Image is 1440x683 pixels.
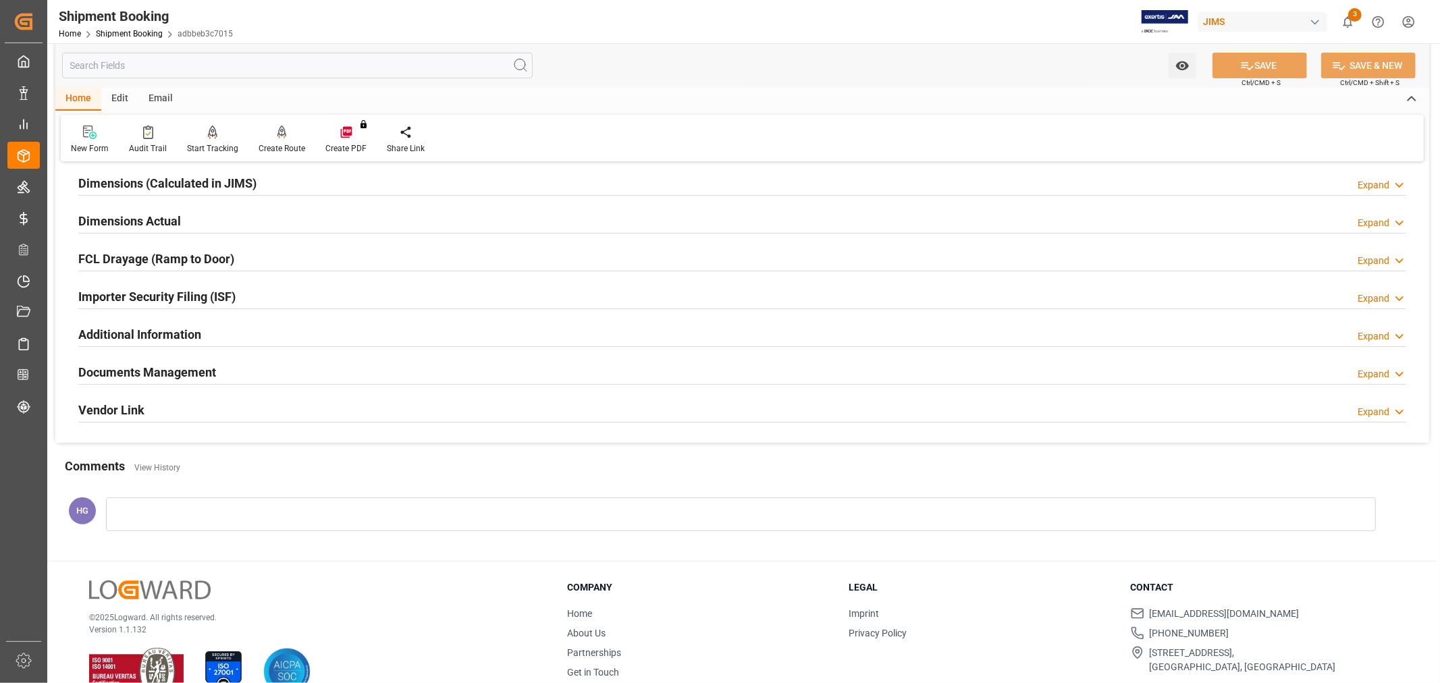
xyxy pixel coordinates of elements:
[78,288,236,306] h2: Importer Security Filing (ISF)
[89,624,533,636] p: Version 1.1.132
[1242,78,1281,88] span: Ctrl/CMD + S
[89,611,533,624] p: © 2025 Logward. All rights reserved.
[1321,53,1416,78] button: SAVE & NEW
[567,667,619,678] a: Get in Touch
[1198,9,1333,34] button: JIMS
[1358,367,1389,381] div: Expand
[1358,329,1389,344] div: Expand
[1212,53,1307,78] button: SAVE
[567,647,621,658] a: Partnerships
[849,580,1113,595] h3: Legal
[76,506,88,516] span: HG
[567,608,592,619] a: Home
[59,29,81,38] a: Home
[71,142,109,155] div: New Form
[138,88,183,111] div: Email
[1169,53,1196,78] button: open menu
[1340,78,1399,88] span: Ctrl/CMD + Shift + S
[1198,12,1327,32] div: JIMS
[78,212,181,230] h2: Dimensions Actual
[134,463,180,472] a: View History
[187,142,238,155] div: Start Tracking
[567,580,832,595] h3: Company
[129,142,167,155] div: Audit Trail
[1358,178,1389,192] div: Expand
[1150,626,1229,640] span: [PHONE_NUMBER]
[1333,7,1363,37] button: show 3 new notifications
[849,608,879,619] a: Imprint
[1150,646,1336,674] span: [STREET_ADDRESS], [GEOGRAPHIC_DATA], [GEOGRAPHIC_DATA]
[78,325,201,344] h2: Additional Information
[567,628,606,638] a: About Us
[259,142,305,155] div: Create Route
[78,250,234,268] h2: FCL Drayage (Ramp to Door)
[55,88,101,111] div: Home
[1358,254,1389,268] div: Expand
[1358,292,1389,306] div: Expand
[1358,216,1389,230] div: Expand
[89,580,211,600] img: Logward Logo
[78,401,144,419] h2: Vendor Link
[1142,10,1188,34] img: Exertis%20JAM%20-%20Email%20Logo.jpg_1722504956.jpg
[1358,405,1389,419] div: Expand
[78,174,257,192] h2: Dimensions (Calculated in JIMS)
[849,628,907,638] a: Privacy Policy
[1363,7,1393,37] button: Help Center
[1150,607,1300,621] span: [EMAIL_ADDRESS][DOMAIN_NAME]
[387,142,425,155] div: Share Link
[59,6,233,26] div: Shipment Booking
[62,53,533,78] input: Search Fields
[96,29,163,38] a: Shipment Booking
[65,457,125,475] h2: Comments
[1348,8,1362,22] span: 3
[1131,580,1395,595] h3: Contact
[78,363,216,381] h2: Documents Management
[101,88,138,111] div: Edit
